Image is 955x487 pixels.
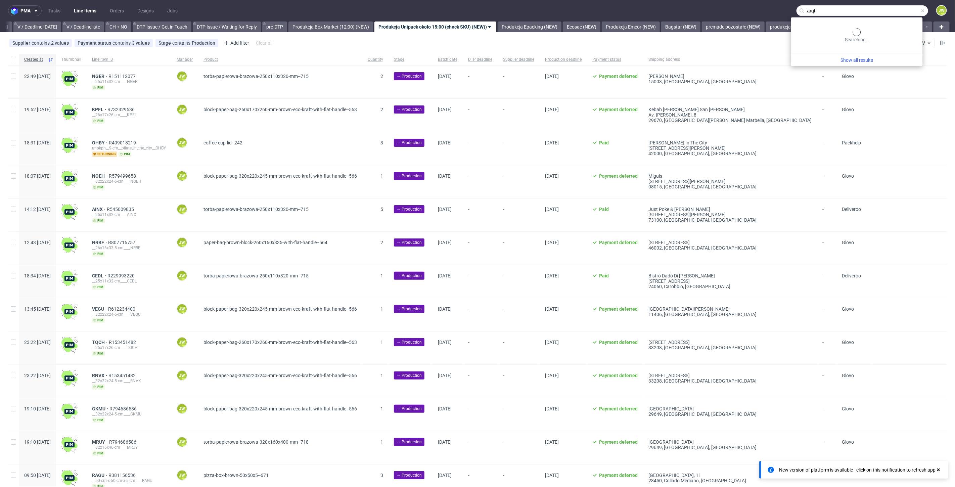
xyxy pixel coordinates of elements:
[203,240,327,245] span: paper-bag-brown-block-260x160x335-with-flat-handle--564
[937,6,946,15] figcaption: JW
[24,273,51,278] span: 18:34 [DATE]
[92,251,105,257] span: pim
[822,373,831,390] span: -
[92,218,105,223] span: pim
[397,173,422,179] span: → Production
[648,373,812,378] div: [STREET_ADDRESS]
[648,273,812,278] div: bistrò dadò di [PERSON_NAME]
[468,373,492,390] span: -
[503,74,534,90] span: -
[545,140,559,145] span: [DATE]
[61,304,78,320] img: wHgJFi1I6lmhQAAAABJRU5ErkJggg==
[32,40,51,46] span: contains
[163,5,182,16] a: Jobs
[24,57,45,62] span: Created at
[203,273,309,278] span: torba-papierowa-brazowa-250x110x320-mm--715
[648,406,812,411] div: [GEOGRAPHIC_DATA]
[92,406,109,411] a: GKMU
[108,473,137,478] a: R381156536
[842,306,854,312] span: Glovo
[61,237,78,253] img: wHgJFi1I6lmhQAAAABJRU5ErkJggg==
[599,340,638,345] span: Payment deferred
[794,28,920,43] div: Searching…
[438,57,457,62] span: Batch date
[108,240,137,245] a: R807716757
[92,273,107,278] a: CEDL
[177,371,187,380] figcaption: JW
[24,207,51,212] span: 14:12 [DATE]
[61,204,78,220] img: wHgJFi1I6lmhQAAAABJRU5ErkJggg==
[380,207,383,212] span: 5
[438,240,452,245] span: [DATE]
[648,107,812,112] div: Kebab [PERSON_NAME] San [PERSON_NAME]
[438,340,452,345] span: [DATE]
[380,373,383,378] span: 1
[62,21,104,32] a: V / Deadline late
[24,373,51,378] span: 23:22 [DATE]
[177,105,187,114] figcaption: JW
[20,8,31,13] span: pma
[172,40,192,46] span: contains
[203,373,357,378] span: block-paper-bag-320x220x245-mm-brown-eco-kraft-with-flat-handle--566
[468,57,492,62] span: DTP deadline
[61,470,78,486] img: wHgJFi1I6lmhQAAAABJRU5ErkJggg==
[108,373,137,378] a: R153451482
[503,57,534,62] span: Supplier deadline
[12,40,32,46] span: Supplier
[822,273,831,290] span: -
[61,137,78,153] img: wHgJFi1I6lmhQAAAABJRU5ErkJggg==
[545,240,559,245] span: [DATE]
[842,240,854,245] span: Glovo
[648,74,812,79] div: [PERSON_NAME]
[177,304,187,314] figcaption: JW
[380,406,383,411] span: 1
[599,140,609,145] span: Paid
[61,370,78,386] img: wHgJFi1I6lmhQAAAABJRU5ErkJggg==
[602,21,660,32] a: Produkcja Emcor (NEW)
[92,318,105,323] span: pim
[109,439,138,445] span: R794686586
[203,57,357,62] span: Product
[648,411,812,417] div: 29649, [GEOGRAPHIC_DATA] , [GEOGRAPHIC_DATA]
[545,406,559,411] span: [DATE]
[648,151,812,156] div: 42000, [GEOGRAPHIC_DATA] , [GEOGRAPHIC_DATA]
[648,79,812,84] div: 15003, [GEOGRAPHIC_DATA] , [GEOGRAPHIC_DATA]
[648,57,812,62] span: Shipping address
[108,74,137,79] span: R151112077
[92,312,166,317] div: __32x22x24-5-cm____VEGU
[203,340,357,345] span: block-paper-bag-260x170x260-mm-brown-eco-kraft-with-flat-handle--563
[842,74,854,79] span: Glovo
[107,207,135,212] span: R545009835
[92,384,105,390] span: pim
[92,306,108,312] span: VEGU
[177,205,187,214] figcaption: JW
[648,145,812,151] div: [STREET_ADDRESS][PERSON_NAME]
[380,340,383,345] span: 1
[842,273,861,278] span: Deliveroo
[394,57,427,62] span: Stage
[648,179,812,184] div: [STREET_ADDRESS][PERSON_NAME]
[545,306,559,312] span: [DATE]
[61,437,78,453] img: wHgJFi1I6lmhQAAAABJRU5ErkJggg==
[397,406,422,412] span: → Production
[503,107,534,124] span: -
[112,40,132,46] span: contains
[599,406,638,411] span: Payment deferred
[397,239,422,246] span: → Production
[438,306,452,312] span: [DATE]
[92,173,109,179] a: NOEH
[397,339,422,345] span: → Production
[438,107,452,112] span: [DATE]
[822,140,831,157] span: -
[92,373,108,378] a: RNVX
[380,107,383,112] span: 2
[177,171,187,181] figcaption: JW
[8,5,42,16] button: pma
[92,439,109,445] a: MRUY
[11,7,20,15] img: logo
[92,151,117,157] span: returning
[438,373,452,378] span: [DATE]
[380,140,383,145] span: 3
